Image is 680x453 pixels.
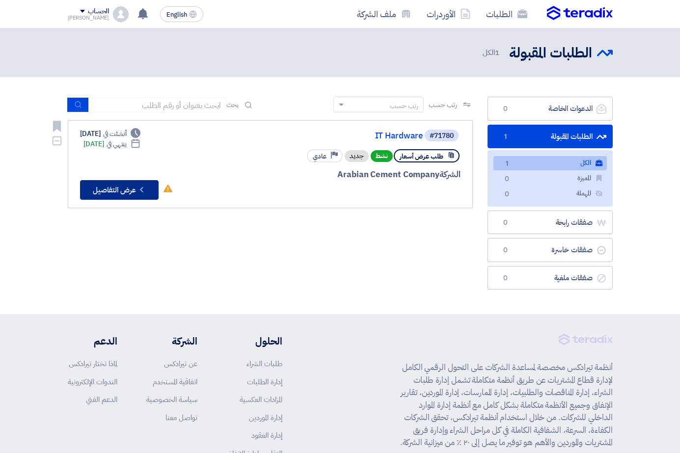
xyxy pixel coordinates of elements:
span: 0 [501,189,513,200]
span: نشط [371,150,393,162]
img: Teradix logo [547,6,613,21]
span: ينتهي في [107,139,127,149]
div: [DATE] [83,139,141,149]
li: الحلول [227,334,282,348]
span: أنشئت في [103,129,127,139]
span: الكل [483,47,501,58]
div: رتب حسب [390,101,418,111]
span: 1 [501,159,513,169]
button: English [160,6,203,22]
div: [PERSON_NAME] [68,15,109,21]
h2: الطلبات المقبولة [509,44,592,63]
span: 0 [500,218,512,228]
span: بحث [226,100,239,110]
a: الدعم الفني [86,394,117,405]
a: المزادات العكسية [240,394,282,405]
a: الكل [493,156,607,170]
span: طلب عرض أسعار [400,152,443,161]
a: ملف الشركة [349,2,419,26]
span: عادي [313,152,326,161]
div: [DATE] [80,129,141,139]
a: تواصل معنا [165,412,197,423]
a: الدعوات الخاصة0 [488,97,613,121]
a: الأوردرات [419,2,478,26]
div: جديد [345,150,369,162]
a: الطلبات المقبولة1 [488,125,613,149]
input: ابحث بعنوان أو رقم الطلب [89,98,226,112]
a: طلبات الشراء [246,358,282,369]
a: عن تيرادكس [164,358,197,369]
a: المهملة [493,187,607,201]
a: اتفاقية المستخدم [153,376,197,387]
a: IT Hardware [226,132,423,140]
span: رتب حسب [429,100,457,110]
li: الشركة [146,334,197,348]
a: سياسة الخصوصية [146,394,197,405]
div: الحساب [88,7,109,16]
span: 0 [500,273,512,283]
button: عرض التفاصيل [80,180,159,200]
div: #71780 [430,133,454,139]
span: English [166,11,187,18]
span: 1 [495,47,499,58]
a: صفقات خاسرة0 [488,238,613,262]
a: صفقات ملغية0 [488,266,613,290]
a: الطلبات [478,2,535,26]
div: Arabian Cement Company [224,168,461,181]
a: لماذا تختار تيرادكس [69,358,117,369]
span: الشركة [439,168,461,181]
p: أنظمة تيرادكس مخصصة لمساعدة الشركات على التحول الرقمي الكامل لإدارة قطاع المشتريات عن طريق أنظمة ... [395,361,613,449]
a: صفقات رابحة0 [488,211,613,235]
img: profile_test.png [113,6,129,22]
span: 0 [501,174,513,185]
a: إدارة الموردين [249,412,282,423]
a: إدارة الطلبات [247,376,282,387]
span: 0 [500,245,512,255]
a: إدارة العقود [251,430,282,441]
span: 1 [500,132,512,142]
li: الدعم [68,334,117,348]
a: المميزة [493,171,607,186]
a: الندوات الإلكترونية [68,376,117,387]
span: 0 [500,104,512,114]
